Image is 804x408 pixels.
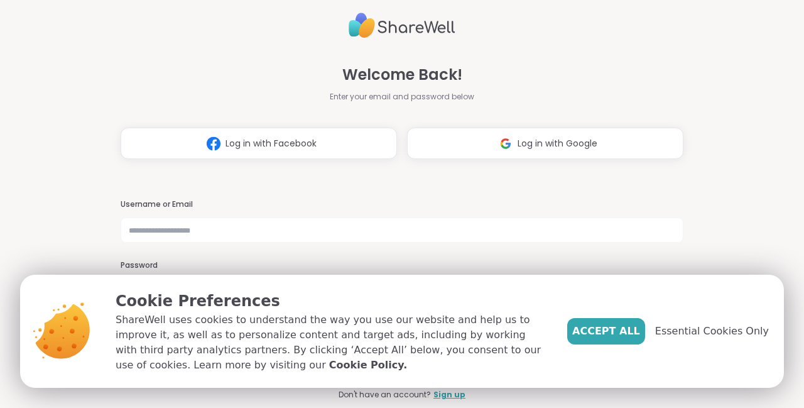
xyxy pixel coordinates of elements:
p: ShareWell uses cookies to understand the way you use our website and help us to improve it, as we... [116,312,547,373]
button: Log in with Google [407,128,683,159]
button: Log in with Facebook [121,128,397,159]
button: Accept All [567,318,645,345]
span: Don't have an account? [339,389,431,400]
a: Cookie Policy. [329,358,407,373]
h3: Username or Email [121,199,683,210]
span: Welcome Back! [342,63,462,86]
a: Sign up [433,389,465,400]
img: ShareWell Logo [349,8,455,43]
p: Cookie Preferences [116,290,547,312]
span: Essential Cookies Only [655,324,769,339]
span: Enter your email and password below [330,91,474,102]
span: Accept All [572,324,640,339]
img: ShareWell Logomark [202,132,225,155]
h3: Password [121,260,683,271]
span: Log in with Facebook [225,137,317,150]
img: ShareWell Logomark [494,132,518,155]
span: Log in with Google [518,137,597,150]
